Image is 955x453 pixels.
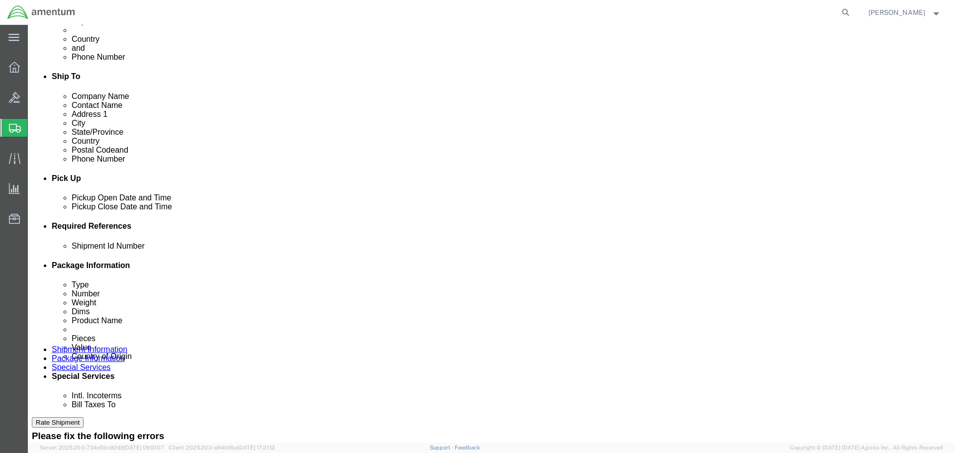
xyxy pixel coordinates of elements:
[40,445,164,451] span: Server: 2025.20.0-734e5bc92d9
[455,445,480,451] a: Feedback
[868,7,925,18] span: Nick Blake
[169,445,275,451] span: Client: 2025.20.0-e640dba
[790,444,943,452] span: Copyright © [DATE]-[DATE] Agistix Inc., All Rights Reserved
[868,6,942,18] button: [PERSON_NAME]
[430,445,455,451] a: Support
[238,445,275,451] span: [DATE] 17:21:12
[124,445,164,451] span: [DATE] 09:51:07
[28,25,955,443] iframe: FS Legacy Container
[7,5,76,20] img: logo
